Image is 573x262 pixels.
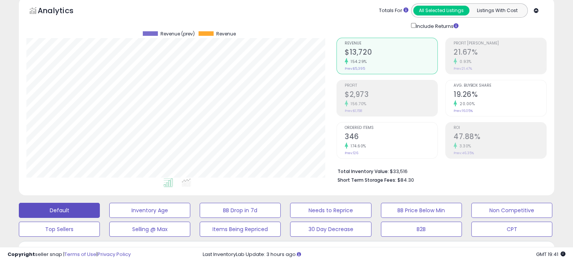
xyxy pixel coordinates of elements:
[8,251,131,258] div: seller snap | |
[345,48,437,58] h2: $13,720
[348,59,367,64] small: 154.29%
[454,84,546,88] span: Avg. Buybox Share
[381,203,462,218] button: BB Price Below Min
[345,132,437,142] h2: 346
[457,59,472,64] small: 0.93%
[457,143,471,149] small: 3.30%
[203,251,565,258] div: Last InventoryLab Update: 3 hours ago.
[64,251,96,258] a: Terms of Use
[345,126,437,130] span: Ordered Items
[454,109,473,113] small: Prev: 16.05%
[405,21,468,30] div: Include Returns
[348,143,366,149] small: 174.60%
[290,222,371,237] button: 30 Day Decrease
[338,166,541,175] li: $33,516
[38,5,88,18] h5: Analytics
[348,101,367,107] small: 156.70%
[290,203,371,218] button: Needs to Reprice
[454,48,546,58] h2: 21.67%
[345,66,365,71] small: Prev: $5,395
[454,90,546,100] h2: 19.26%
[381,222,462,237] button: B2B
[345,84,437,88] span: Profit
[200,222,281,237] button: Items Being Repriced
[413,6,469,15] button: All Selected Listings
[109,203,190,218] button: Inventory Age
[216,31,236,37] span: Revenue
[345,151,358,155] small: Prev: 126
[345,90,437,100] h2: $2,973
[454,132,546,142] h2: 47.88%
[200,203,281,218] button: BB Drop in 7d
[454,126,546,130] span: ROI
[471,222,552,237] button: CPT
[8,251,35,258] strong: Copyright
[454,151,474,155] small: Prev: 46.35%
[454,41,546,46] span: Profit [PERSON_NAME]
[536,251,565,258] span: 2025-10-8 19:41 GMT
[19,222,100,237] button: Top Sellers
[397,176,414,184] span: $84.30
[98,251,131,258] a: Privacy Policy
[469,6,525,15] button: Listings With Cost
[109,222,190,237] button: Selling @ Max
[19,203,100,218] button: Default
[345,41,437,46] span: Revenue
[338,168,389,175] b: Total Inventory Value:
[454,66,472,71] small: Prev: 21.47%
[471,203,552,218] button: Non Competitive
[338,177,396,183] b: Short Term Storage Fees:
[379,7,408,14] div: Totals For
[457,101,475,107] small: 20.00%
[345,109,362,113] small: Prev: $1,158
[160,31,195,37] span: Revenue (prev)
